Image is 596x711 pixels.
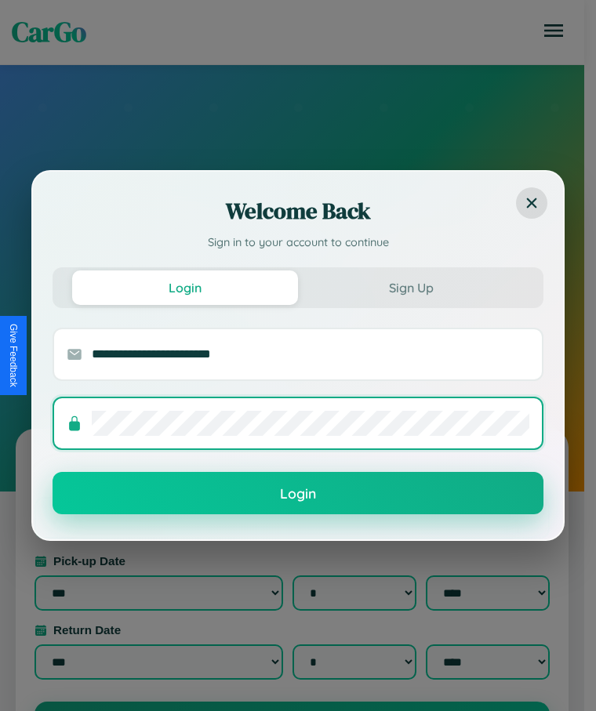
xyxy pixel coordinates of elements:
h2: Welcome Back [53,195,543,227]
button: Login [72,270,298,305]
button: Login [53,472,543,514]
div: Give Feedback [8,324,19,387]
button: Sign Up [298,270,524,305]
p: Sign in to your account to continue [53,234,543,252]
